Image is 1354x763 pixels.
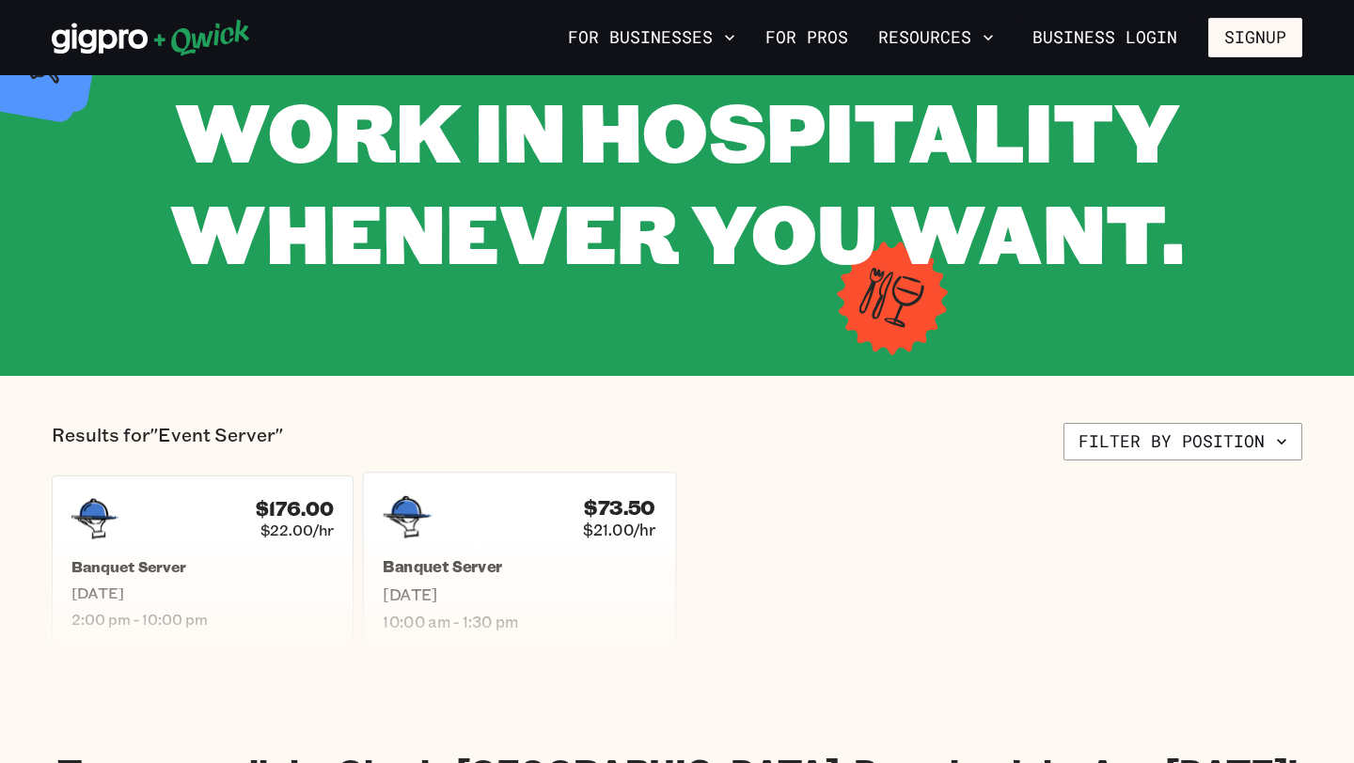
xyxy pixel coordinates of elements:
span: [DATE] [383,584,655,604]
h4: $73.50 [584,495,655,520]
button: Resources [871,22,1001,54]
span: 2:00 pm - 10:00 pm [71,610,334,629]
span: $22.00/hr [260,521,334,539]
h4: $176.00 [256,497,334,521]
span: [DATE] [71,584,334,602]
p: Results for "Event Server" [52,423,283,460]
span: 10:00 am - 1:30 pm [383,612,655,631]
a: For Pros [758,22,856,54]
button: Signup [1208,18,1302,57]
button: Filter by position [1063,423,1302,460]
h5: Banquet Server [383,557,655,577]
span: WORK IN HOSPITALITY WHENEVER YOU WANT. [170,76,1184,286]
a: $176.00$22.00/hrBanquet Server[DATE]2:00 pm - 10:00 pm [52,475,354,648]
a: $73.50$21.00/hrBanquet Server[DATE]10:00 am - 1:30 pm [362,472,675,651]
span: $21.00/hr [583,520,655,539]
a: Business Login [1016,18,1193,57]
h5: Banquet Server [71,557,334,576]
button: For Businesses [560,22,743,54]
